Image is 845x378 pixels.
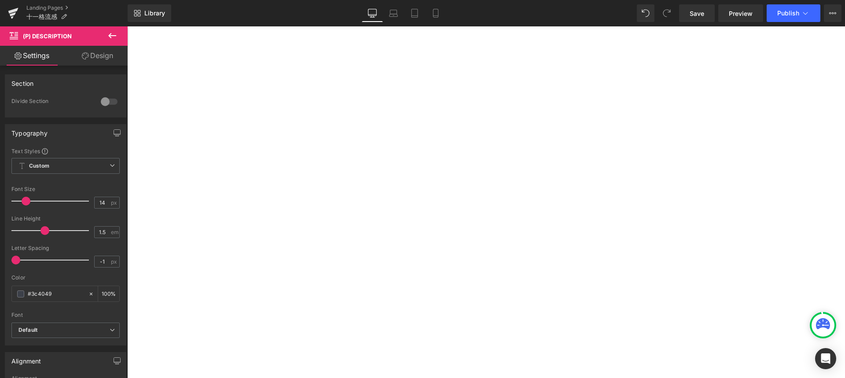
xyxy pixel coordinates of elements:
button: Redo [658,4,676,22]
span: em [111,229,118,235]
span: px [111,259,118,264]
span: px [111,200,118,206]
a: New Library [128,4,171,22]
div: Typography [11,125,48,137]
div: Text Styles [11,147,120,154]
div: Font [11,312,120,318]
span: Library [144,9,165,17]
div: Letter Spacing [11,245,120,251]
a: Laptop [383,4,404,22]
div: % [98,286,119,301]
b: Custom [29,162,49,170]
div: Alignment [11,352,41,365]
button: Undo [637,4,654,22]
a: Desktop [362,4,383,22]
div: Section [11,75,33,87]
button: More [824,4,841,22]
a: Landing Pages [26,4,128,11]
div: Open Intercom Messenger [815,348,836,369]
i: Default [18,327,37,334]
div: Divide Section [11,98,92,107]
a: Tablet [404,4,425,22]
button: Publish [767,4,820,22]
input: Color [28,289,84,299]
span: Save [690,9,704,18]
span: (P) Description [23,33,72,40]
span: 十一格流感 [26,13,57,20]
a: Mobile [425,4,446,22]
div: Font Size [11,186,120,192]
a: Design [66,46,129,66]
span: Preview [729,9,753,18]
a: Preview [718,4,763,22]
span: Publish [777,10,799,17]
div: Color [11,275,120,281]
div: Line Height [11,216,120,222]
